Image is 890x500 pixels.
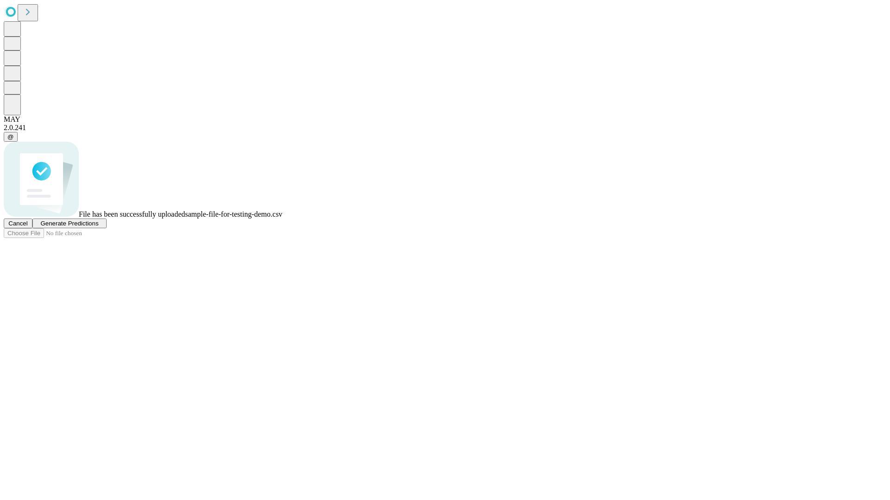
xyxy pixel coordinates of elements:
span: sample-file-for-testing-demo.csv [185,210,282,218]
div: 2.0.241 [4,124,886,132]
span: Cancel [8,220,28,227]
button: @ [4,132,18,142]
span: File has been successfully uploaded [79,210,185,218]
span: Generate Predictions [40,220,98,227]
button: Generate Predictions [32,219,107,228]
div: MAY [4,115,886,124]
button: Cancel [4,219,32,228]
span: @ [7,133,14,140]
